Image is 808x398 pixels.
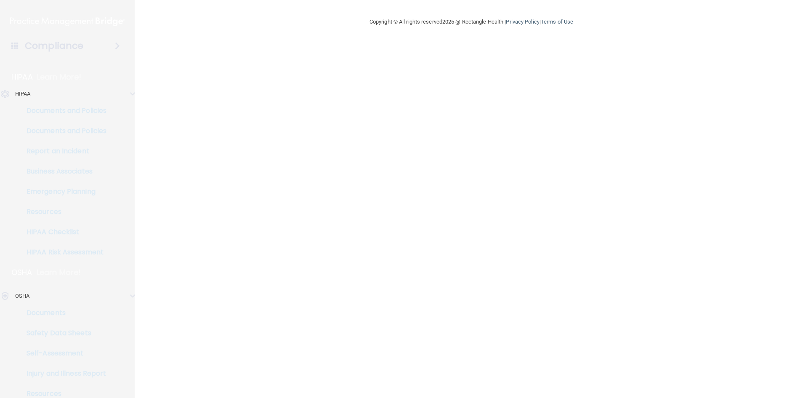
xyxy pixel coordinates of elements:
[5,309,120,317] p: Documents
[5,208,120,216] p: Resources
[5,107,120,115] p: Documents and Policies
[506,19,539,25] a: Privacy Policy
[5,228,120,236] p: HIPAA Checklist
[25,40,83,52] h4: Compliance
[5,187,120,196] p: Emergency Planning
[5,390,120,398] p: Resources
[5,248,120,256] p: HIPAA Risk Assessment
[37,267,81,278] p: Learn More!
[5,349,120,358] p: Self-Assessment
[541,19,573,25] a: Terms of Use
[11,72,33,82] p: HIPAA
[11,267,32,278] p: OSHA
[15,89,31,99] p: HIPAA
[5,167,120,176] p: Business Associates
[37,72,82,82] p: Learn More!
[318,8,625,35] div: Copyright © All rights reserved 2025 @ Rectangle Health | |
[5,127,120,135] p: Documents and Policies
[5,329,120,337] p: Safety Data Sheets
[5,369,120,378] p: Injury and Illness Report
[5,147,120,155] p: Report an Incident
[10,13,125,30] img: PMB logo
[15,291,29,301] p: OSHA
